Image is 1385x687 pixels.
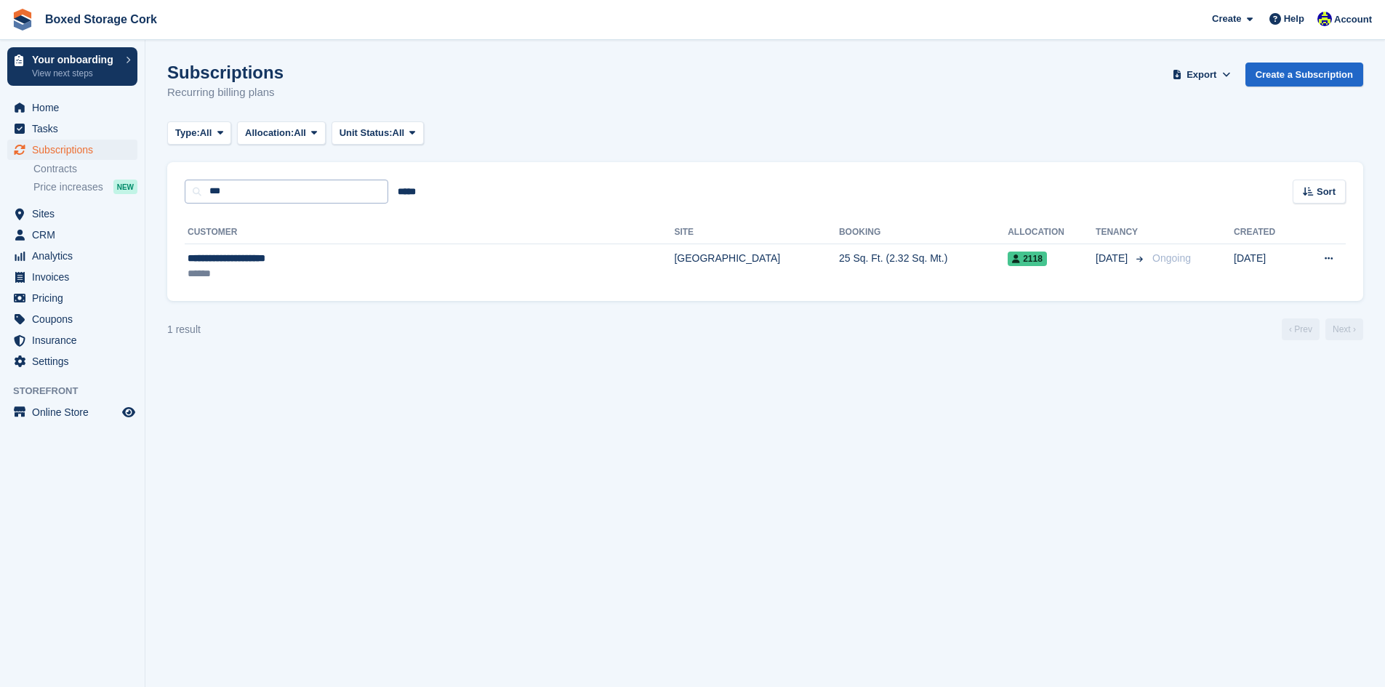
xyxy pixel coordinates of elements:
span: Analytics [32,246,119,266]
span: Sort [1317,185,1336,199]
td: [GEOGRAPHIC_DATA] [674,244,839,289]
th: Created [1234,221,1298,244]
p: Your onboarding [32,55,119,65]
a: Next [1325,318,1363,340]
th: Allocation [1008,221,1096,244]
span: CRM [32,225,119,245]
span: Settings [32,351,119,371]
span: Price increases [33,180,103,194]
a: menu [7,402,137,422]
a: menu [7,330,137,350]
h1: Subscriptions [167,63,284,82]
span: Subscriptions [32,140,119,160]
th: Site [674,221,839,244]
span: All [294,126,306,140]
a: menu [7,97,137,118]
a: menu [7,288,137,308]
span: Pricing [32,288,119,308]
span: Ongoing [1152,252,1191,264]
a: Contracts [33,162,137,176]
a: menu [7,225,137,245]
th: Customer [185,221,674,244]
p: View next steps [32,67,119,80]
td: 25 Sq. Ft. (2.32 Sq. Mt.) [839,244,1008,289]
button: Unit Status: All [332,121,424,145]
span: Tasks [32,118,119,139]
a: Create a Subscription [1245,63,1363,87]
th: Tenancy [1096,221,1147,244]
button: Allocation: All [237,121,326,145]
span: Insurance [32,330,119,350]
span: All [393,126,405,140]
nav: Page [1279,318,1366,340]
a: menu [7,118,137,139]
span: All [200,126,212,140]
span: Type: [175,126,200,140]
a: menu [7,140,137,160]
td: [DATE] [1234,244,1298,289]
span: Unit Status: [340,126,393,140]
span: Storefront [13,384,145,398]
a: menu [7,204,137,224]
th: Booking [839,221,1008,244]
span: Sites [32,204,119,224]
span: [DATE] [1096,251,1131,266]
a: menu [7,267,137,287]
a: Previous [1282,318,1320,340]
a: Price increases NEW [33,179,137,195]
span: Invoices [32,267,119,287]
span: Allocation: [245,126,294,140]
span: 2118 [1008,252,1047,266]
span: Account [1334,12,1372,27]
a: menu [7,309,137,329]
button: Export [1170,63,1234,87]
span: Create [1212,12,1241,26]
img: stora-icon-8386f47178a22dfd0bd8f6a31ec36ba5ce8667c1dd55bd0f319d3a0aa187defe.svg [12,9,33,31]
div: 1 result [167,322,201,337]
a: menu [7,246,137,266]
span: Home [32,97,119,118]
span: Help [1284,12,1304,26]
a: menu [7,351,137,371]
span: Coupons [32,309,119,329]
a: Your onboarding View next steps [7,47,137,86]
span: Export [1187,68,1216,82]
img: Vincent [1317,12,1332,26]
span: Online Store [32,402,119,422]
a: Preview store [120,403,137,421]
button: Type: All [167,121,231,145]
div: NEW [113,180,137,194]
a: Boxed Storage Cork [39,7,163,31]
p: Recurring billing plans [167,84,284,101]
